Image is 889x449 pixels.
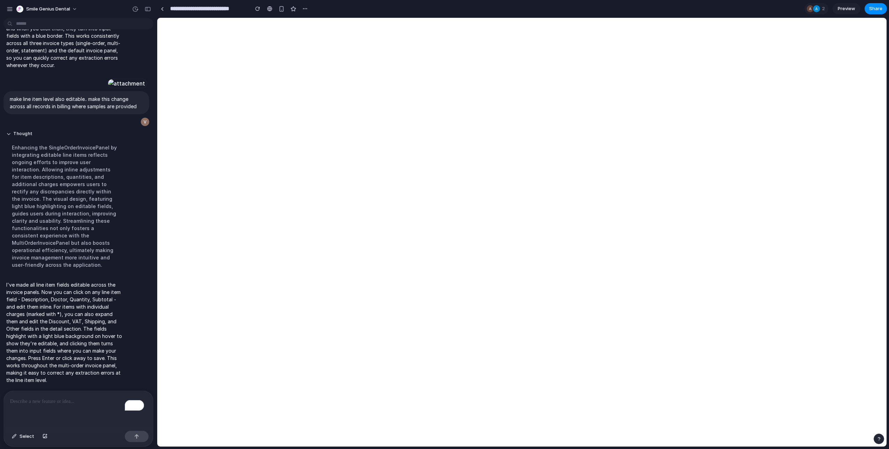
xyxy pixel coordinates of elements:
[6,281,123,384] p: I've made all line item fields editable across the invoice panels. Now you can click on any line ...
[833,3,860,14] a: Preview
[20,433,34,440] span: Select
[6,140,123,273] div: Enhancing the SingleOrderInvoicePanel by integrating editable line items reflects ongoing efforts...
[869,5,882,12] span: Share
[8,431,38,442] button: Select
[865,3,887,14] button: Share
[838,5,855,12] span: Preview
[26,6,70,13] span: Smile Genius Dental
[14,3,81,15] button: Smile Genius Dental
[157,18,887,447] iframe: To enrich screen reader interactions, please activate Accessibility in Grammarly extension settings
[10,95,143,110] p: make line item level also editable.. make this change across all records in billing where samples...
[822,5,827,12] span: 2
[4,391,153,428] div: To enrich screen reader interactions, please activate Accessibility in Grammarly extension settings
[805,3,828,14] div: 2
